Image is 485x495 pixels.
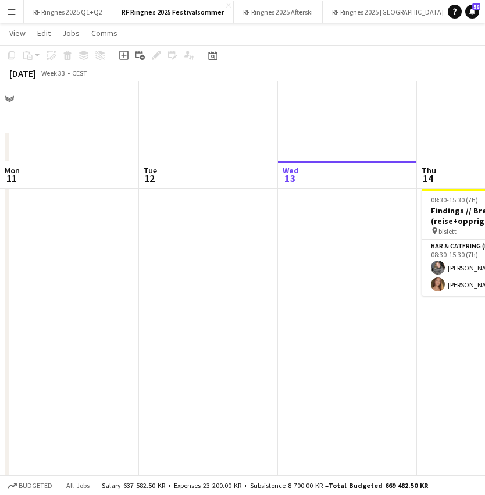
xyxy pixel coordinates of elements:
[6,479,54,492] button: Budgeted
[5,26,30,41] a: View
[38,69,67,77] span: Week 33
[91,28,117,38] span: Comms
[102,481,428,490] div: Salary 637 582.50 KR + Expenses 23 200.00 KR + Subsistence 8 700.00 KR =
[465,5,479,19] a: 58
[87,26,122,41] a: Comms
[3,172,20,185] span: 11
[24,1,112,23] button: RF Ringnes 2025 Q1+Q2
[64,481,92,490] span: All jobs
[37,28,51,38] span: Edit
[144,165,157,176] span: Tue
[62,28,80,38] span: Jobs
[438,227,457,236] span: bislett
[33,26,55,41] a: Edit
[112,1,234,23] button: RF Ringnes 2025 Festivalsommer
[281,172,299,185] span: 13
[323,1,477,23] button: RF Ringnes 2025 [GEOGRAPHIC_DATA] on-tour
[9,28,26,38] span: View
[5,165,20,176] span: Mon
[422,165,436,176] span: Thu
[234,1,323,23] button: RF Ringnes 2025 Afterski
[283,165,299,176] span: Wed
[329,481,428,490] span: Total Budgeted 669 482.50 KR
[9,67,36,79] div: [DATE]
[420,172,436,185] span: 14
[72,69,87,77] div: CEST
[431,195,478,204] span: 08:30-15:30 (7h)
[142,172,157,185] span: 12
[58,26,84,41] a: Jobs
[472,3,480,10] span: 58
[19,482,52,490] span: Budgeted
